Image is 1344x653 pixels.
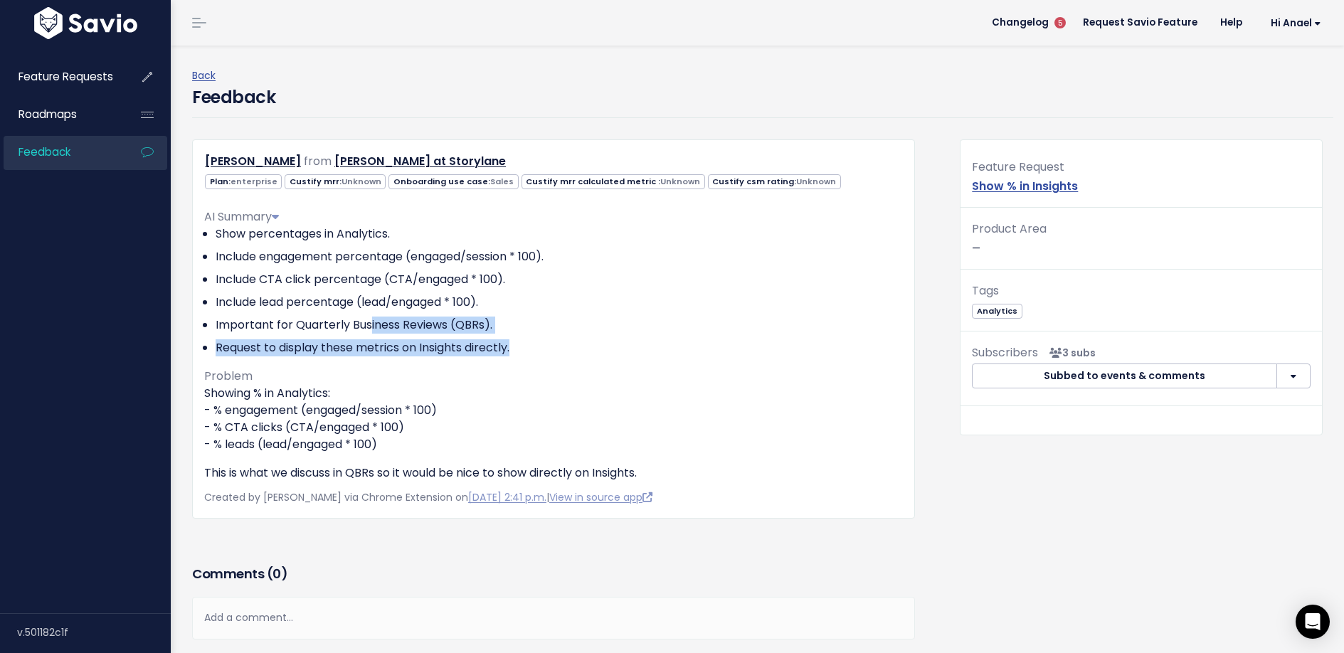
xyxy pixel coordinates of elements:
[1254,12,1333,34] a: Hi Anael
[1209,12,1254,33] a: Help
[972,344,1038,361] span: Subscribers
[1072,12,1209,33] a: Request Savio Feature
[708,174,841,189] span: Custify csm rating:
[204,385,903,453] p: Showing % in Analytics: - % engagement (engaged/session * 100) - % CTA clicks (CTA/engaged * 100)...
[17,614,171,651] div: v.501182c1f
[490,176,514,187] span: Sales
[549,490,652,504] a: View in source app
[1296,605,1330,639] div: Open Intercom Messenger
[204,208,279,225] span: AI Summary
[972,219,1311,258] p: —
[18,69,113,84] span: Feature Requests
[216,248,903,265] li: Include engagement percentage (engaged/session * 100).
[18,107,77,122] span: Roadmaps
[342,176,381,187] span: Unknown
[204,490,652,504] span: Created by [PERSON_NAME] via Chrome Extension on |
[972,363,1277,389] button: Subbed to events & comments
[205,153,301,169] a: [PERSON_NAME]
[972,159,1064,175] span: Feature Request
[972,303,1022,317] a: Analytics
[192,68,216,83] a: Back
[192,597,915,639] div: Add a comment...
[972,178,1078,194] a: Show % in Insights
[192,85,275,110] h4: Feedback
[796,176,836,187] span: Unknown
[216,339,903,356] li: Request to display these metrics on Insights directly.
[31,7,141,39] img: logo-white.9d6f32f41409.svg
[4,60,118,93] a: Feature Requests
[285,174,386,189] span: Custify mrr:
[216,294,903,311] li: Include lead percentage (lead/engaged * 100).
[1271,18,1321,28] span: Hi Anael
[304,153,332,169] span: from
[4,136,118,169] a: Feedback
[216,271,903,288] li: Include CTA click percentage (CTA/engaged * 100).
[204,368,253,384] span: Problem
[1044,346,1096,360] span: <p><strong>Subscribers</strong><br><br> - Anael Pichon<br> - Renee Scrybalo<br> - Efma Rosario<br...
[972,282,999,299] span: Tags
[972,304,1022,319] span: Analytics
[972,221,1047,237] span: Product Area
[660,176,700,187] span: Unknown
[18,144,70,159] span: Feedback
[992,18,1049,28] span: Changelog
[205,174,282,189] span: Plan:
[216,317,903,334] li: Important for Quarterly Business Reviews (QBRs).
[1054,17,1066,28] span: 5
[216,225,903,243] li: Show percentages in Analytics.
[468,490,546,504] a: [DATE] 2:41 p.m.
[4,98,118,131] a: Roadmaps
[231,176,277,187] span: enterprise
[522,174,705,189] span: Custify mrr calculated metric :
[334,153,506,169] a: [PERSON_NAME] at Storylane
[192,564,915,584] h3: Comments ( )
[272,565,281,583] span: 0
[388,174,518,189] span: Onboarding use case:
[204,464,903,482] p: This is what we discuss in QBRs so it would be nice to show directly on Insights.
